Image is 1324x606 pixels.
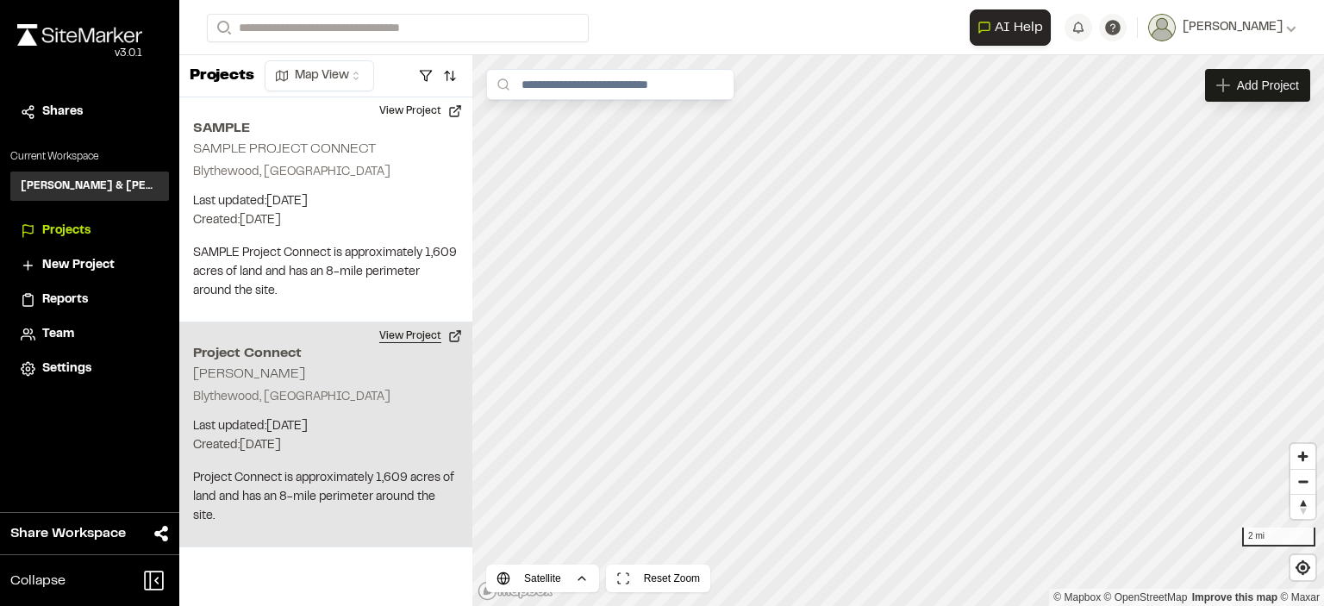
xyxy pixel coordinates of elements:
span: [PERSON_NAME] [1183,18,1283,37]
h2: SAMPLE [193,118,459,139]
span: Settings [42,359,91,378]
canvas: Map [472,55,1324,606]
div: 2 mi [1242,528,1315,547]
p: SAMPLE Project Connect is approximately 1,609 acres of land and has an 8-mile perimeter around th... [193,244,459,301]
p: Blythewood, [GEOGRAPHIC_DATA] [193,388,459,407]
h2: Project Connect [193,343,459,364]
span: AI Help [995,17,1043,38]
button: View Project [369,97,472,125]
p: Created: [DATE] [193,211,459,230]
a: Mapbox logo [478,581,553,601]
span: Reports [42,291,88,309]
p: Last updated: [DATE] [193,417,459,436]
h3: [PERSON_NAME] & [PERSON_NAME] [21,178,159,194]
span: Shares [42,103,83,122]
img: rebrand.png [17,24,142,46]
span: Reset bearing to north [1290,495,1315,519]
span: Zoom out [1290,470,1315,494]
a: Reports [21,291,159,309]
span: Collapse [10,571,66,591]
a: Map feedback [1192,591,1277,603]
button: Reset Zoom [606,565,710,592]
a: Shares [21,103,159,122]
button: Reset bearing to north [1290,494,1315,519]
button: Search [207,14,238,42]
button: Find my location [1290,555,1315,580]
span: Share Workspace [10,523,126,544]
a: Settings [21,359,159,378]
button: Open AI Assistant [970,9,1051,46]
p: Created: [DATE] [193,436,459,455]
a: OpenStreetMap [1104,591,1188,603]
a: Projects [21,222,159,241]
a: Maxar [1280,591,1320,603]
h2: SAMPLE PROJECT CONNECT [193,143,376,155]
button: [PERSON_NAME] [1148,14,1296,41]
span: Add Project [1237,77,1299,94]
p: Project Connect is approximately 1,609 acres of land and has an 8-mile perimeter around the site. [193,469,459,526]
button: Zoom out [1290,469,1315,494]
a: New Project [21,256,159,275]
p: Blythewood, [GEOGRAPHIC_DATA] [193,163,459,182]
button: Satellite [486,565,599,592]
a: Team [21,325,159,344]
p: Last updated: [DATE] [193,192,459,211]
img: User [1148,14,1176,41]
button: View Project [369,322,472,350]
p: Current Workspace [10,149,169,165]
div: Oh geez...please don't... [17,46,142,61]
h2: [PERSON_NAME] [193,368,305,380]
span: Team [42,325,74,344]
span: Projects [42,222,91,241]
p: Projects [190,65,254,88]
a: Mapbox [1053,591,1101,603]
div: Open AI Assistant [970,9,1058,46]
span: New Project [42,256,115,275]
button: Zoom in [1290,444,1315,469]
